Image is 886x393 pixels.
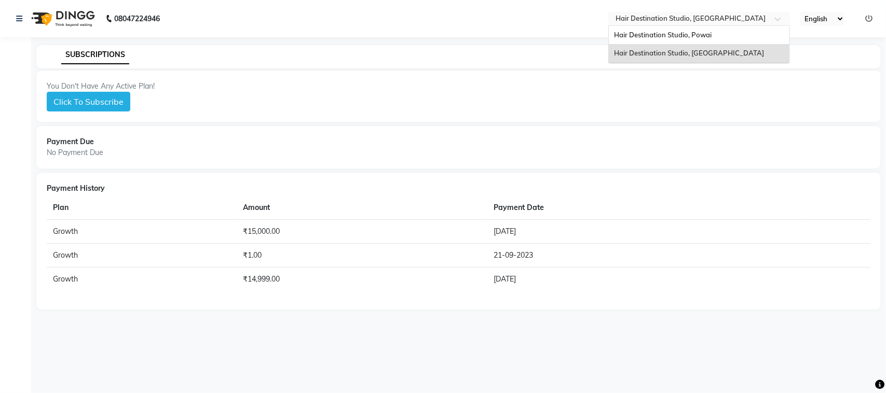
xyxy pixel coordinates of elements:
[237,196,487,220] th: Amount
[61,46,129,64] a: SUBSCRIPTIONS
[47,244,237,268] td: Growth
[614,49,764,57] span: Hair Destination Studio, [GEOGRAPHIC_DATA]
[47,147,870,158] div: No Payment Due
[487,268,807,291] td: [DATE]
[47,183,870,194] div: Payment History
[487,244,807,268] td: 21-09-2023
[237,220,487,244] td: ₹15,000.00
[114,4,160,33] b: 08047224946
[237,244,487,268] td: ₹1.00
[47,268,237,291] td: Growth
[47,81,870,92] div: You Don't Have Any Active Plan!
[487,220,807,244] td: [DATE]
[608,25,790,63] ng-dropdown-panel: Options list
[47,92,130,111] button: Click To Subscribe
[26,4,98,33] img: logo
[614,31,712,39] span: Hair Destination Studio, Powai
[47,220,237,244] td: Growth
[487,196,807,220] th: Payment Date
[237,268,487,291] td: ₹14,999.00
[47,136,870,147] div: Payment Due
[47,196,237,220] th: Plan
